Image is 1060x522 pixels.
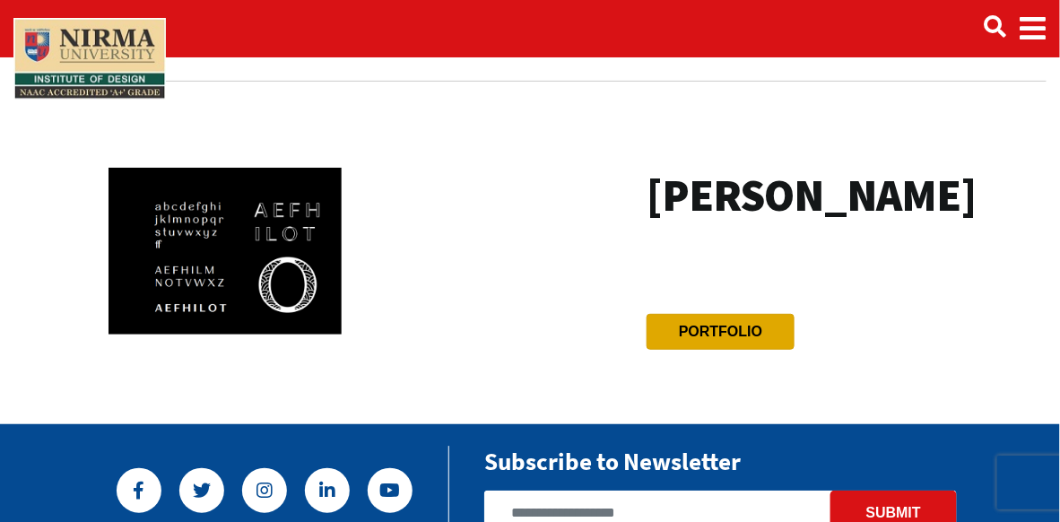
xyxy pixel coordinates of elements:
[13,18,166,100] img: main_logo
[679,324,762,339] a: Portfolio
[109,168,342,334] img: Portfolio
[647,168,977,224] h3: [PERSON_NAME]
[484,447,741,476] h2: Subscribe to Newsletter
